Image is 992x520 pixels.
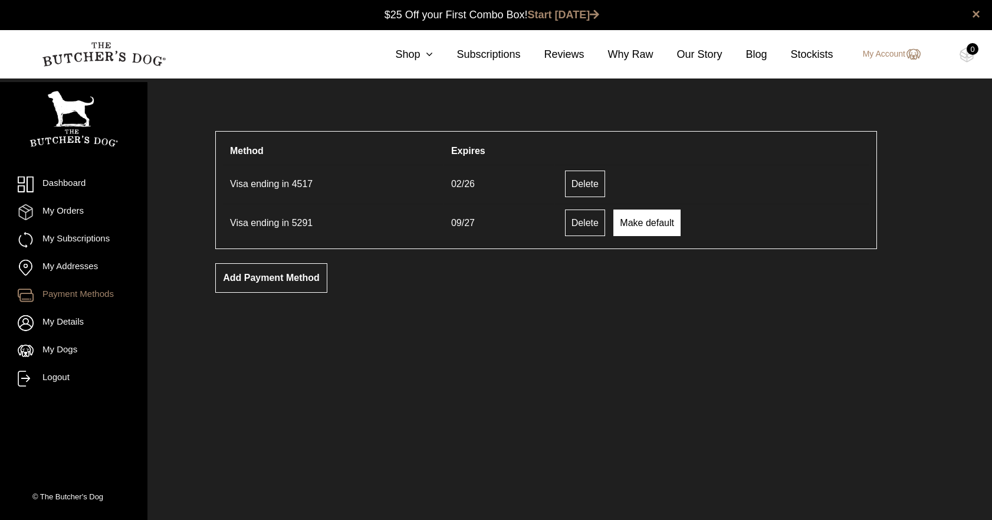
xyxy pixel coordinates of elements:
[18,176,130,192] a: Dashboard
[722,47,767,63] a: Blog
[444,204,554,241] td: 09/27
[18,260,130,276] a: My Addresses
[230,146,264,156] span: Method
[18,315,130,331] a: My Details
[372,47,433,63] a: Shop
[215,263,327,293] a: Add payment method
[584,47,653,63] a: Why Raw
[767,47,833,63] a: Stockists
[960,47,974,63] img: TBD_Cart-Empty.png
[444,165,554,202] td: 02/26
[29,91,118,147] img: TBD_Portrait_Logo_White.png
[528,9,600,21] a: Start [DATE]
[653,47,722,63] a: Our Story
[433,47,520,63] a: Subscriptions
[18,232,130,248] a: My Subscriptions
[967,43,978,55] div: 0
[565,210,605,236] a: Delete
[565,171,605,197] a: Delete
[223,165,443,202] td: Visa ending in 4517
[451,146,485,156] span: Expires
[18,287,130,303] a: Payment Methods
[18,371,130,387] a: Logout
[520,47,584,63] a: Reviews
[18,204,130,220] a: My Orders
[223,204,443,241] td: Visa ending in 5291
[613,210,681,236] a: Make default
[18,343,130,359] a: My Dogs
[851,47,921,61] a: My Account
[972,7,980,21] a: close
